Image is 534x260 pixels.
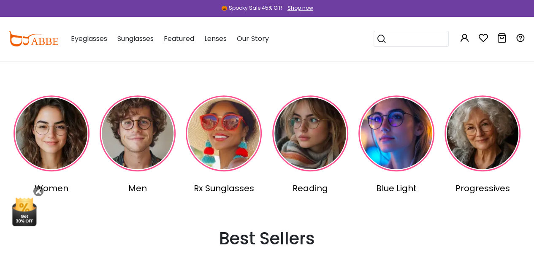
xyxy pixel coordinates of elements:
[269,182,352,195] div: Reading
[8,192,40,226] img: mini welcome offer
[100,95,176,171] img: Men
[237,34,268,43] span: Our Story
[358,95,434,171] img: Blue Light
[10,182,93,195] div: Women
[272,95,348,171] img: Reading
[182,95,265,195] a: Rx Sunglasses
[117,34,154,43] span: Sunglasses
[204,34,227,43] span: Lenses
[445,95,520,171] img: Progressives
[283,4,313,11] a: Shop now
[10,95,93,195] a: Women
[164,34,194,43] span: Featured
[441,182,524,195] div: Progressives
[355,95,438,195] a: Blue Light
[355,182,438,195] div: Blue Light
[287,4,313,12] div: Shop now
[8,31,58,46] img: abbeglasses.com
[221,4,282,12] div: 🎃 Spooky Sale 45% Off!
[186,95,262,171] img: Rx Sunglasses
[269,95,352,195] a: Reading
[441,95,524,195] a: Progressives
[96,95,179,195] a: Men
[182,182,265,195] div: Rx Sunglasses
[8,228,526,249] h2: Best Sellers
[96,182,179,195] div: Men
[14,95,89,171] img: Women
[71,34,107,43] span: Eyeglasses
